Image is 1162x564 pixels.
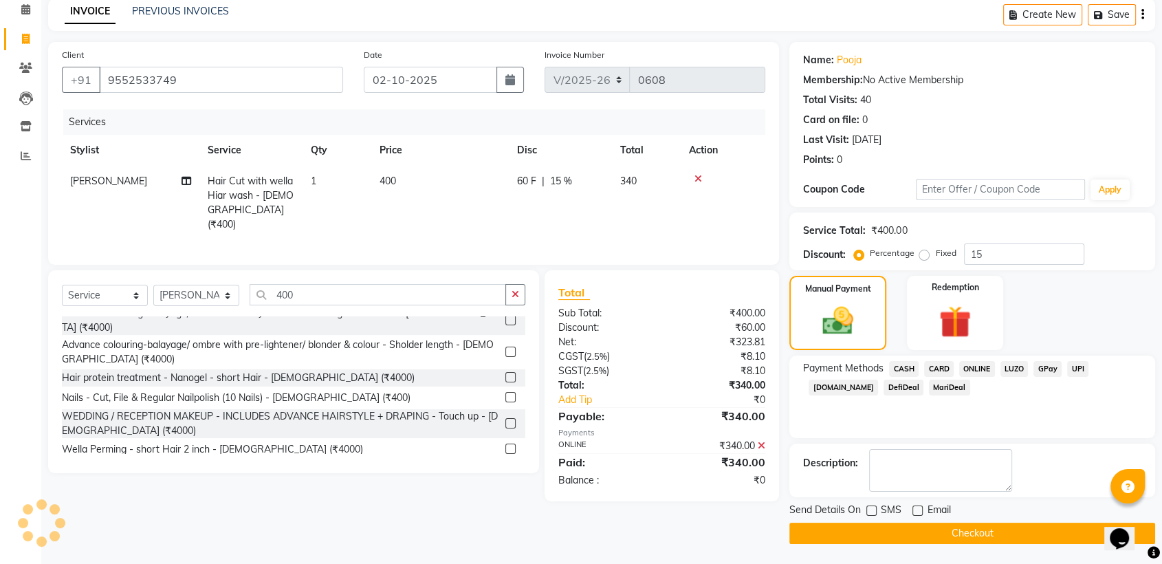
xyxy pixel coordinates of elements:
div: Sub Total: [548,306,662,321]
th: Disc [509,135,612,166]
div: Discount: [803,248,846,262]
th: Qty [303,135,371,166]
div: WEDDING / RECEPTION MAKEUP - INCLUDES ADVANCE HAIRSTYLE + DRAPING - Touch up - [DEMOGRAPHIC_DATA]... [62,409,500,438]
span: CASH [889,361,919,377]
span: DefiDeal [884,380,923,395]
div: Wella Perming - short Hair 2 inch - [DEMOGRAPHIC_DATA] (₹4000) [62,442,363,457]
label: Fixed [935,247,956,259]
span: UPI [1067,361,1088,377]
span: Send Details On [789,503,861,520]
div: Coupon Code [803,182,916,197]
a: PREVIOUS INVOICES [132,5,229,17]
a: Pooja [837,53,862,67]
span: [PERSON_NAME] [70,175,147,187]
div: ₹340.00 [662,408,776,424]
span: CARD [924,361,954,377]
div: Total Visits: [803,93,857,107]
input: Enter Offer / Coupon Code [916,179,1085,200]
span: [DOMAIN_NAME] [809,380,878,395]
div: Balance : [548,473,662,488]
div: [DATE] [852,133,881,147]
button: Checkout [789,523,1155,544]
span: SGST [558,365,583,377]
div: 0 [837,153,842,167]
div: ₹400.00 [871,224,907,238]
span: 400 [380,175,396,187]
button: Save [1088,4,1136,25]
span: 2.5% [586,365,606,376]
span: SMS [881,503,901,520]
div: ₹8.10 [662,364,776,378]
div: ₹323.81 [662,335,776,349]
div: Name: [803,53,834,67]
div: Payable: [548,408,662,424]
div: Payments [558,427,765,439]
div: Points: [803,153,834,167]
span: Email [927,503,950,520]
div: Hair protein treatment - Nanogel - short Hair - [DEMOGRAPHIC_DATA] (₹4000) [62,371,415,385]
div: ₹0 [662,473,776,488]
input: Search or Scan [250,284,506,305]
label: Manual Payment [805,283,871,295]
span: MariDeal [929,380,970,395]
label: Redemption [931,281,978,294]
th: Stylist [62,135,199,166]
label: Date [364,49,382,61]
div: Advance colouring-balayage/ ombre with only colour - wist length and more - [DEMOGRAPHIC_DATA] (₹... [62,306,500,335]
label: Invoice Number [545,49,604,61]
span: CGST [558,350,584,362]
span: 15 % [550,174,572,188]
span: ONLINE [959,361,995,377]
div: Membership: [803,73,863,87]
div: ONLINE [548,439,662,453]
iframe: chat widget [1104,509,1148,550]
div: Card on file: [803,113,859,127]
th: Service [199,135,303,166]
span: GPay [1033,361,1062,377]
div: Description: [803,456,858,470]
th: Action [681,135,765,166]
span: 60 F [517,174,536,188]
div: Last Visit: [803,133,849,147]
span: | [542,174,545,188]
div: 40 [860,93,871,107]
span: Hair Cut with wella Hiar wash - [DEMOGRAPHIC_DATA] (₹400) [208,175,294,230]
div: ₹400.00 [662,306,776,321]
div: ₹340.00 [662,378,776,393]
th: Price [371,135,509,166]
div: 0 [862,113,868,127]
div: Paid: [548,454,662,470]
div: ( ) [548,349,662,364]
button: +91 [62,67,100,93]
label: Client [62,49,84,61]
th: Total [612,135,681,166]
button: Create New [1003,4,1082,25]
div: Total: [548,378,662,393]
span: Total [558,285,590,300]
input: Search by Name/Mobile/Email/Code [99,67,343,93]
div: ( ) [548,364,662,378]
div: No Active Membership [803,73,1141,87]
div: Discount: [548,321,662,335]
div: ₹0 [681,393,776,407]
div: Advance colouring-balayage/ ombre with pre-lightener/ blonder & colour - Sholder length - [DEMOGR... [62,338,500,367]
div: ₹60.00 [662,321,776,335]
div: ₹340.00 [662,454,776,470]
div: ₹8.10 [662,349,776,364]
span: Payment Methods [803,361,884,376]
span: 1 [311,175,316,187]
button: Apply [1090,180,1130,200]
div: Services [63,109,776,135]
div: Net: [548,335,662,349]
span: 2.5% [587,351,607,362]
img: _gift.svg [929,302,980,342]
a: Add Tip [548,393,681,407]
label: Percentage [870,247,914,259]
div: Nails - Cut, File & Regular Nailpolish (10 Nails) - [DEMOGRAPHIC_DATA] (₹400) [62,391,410,405]
div: ₹340.00 [662,439,776,453]
img: _cash.svg [813,303,862,338]
span: 340 [620,175,637,187]
span: LUZO [1000,361,1029,377]
div: Service Total: [803,224,866,238]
